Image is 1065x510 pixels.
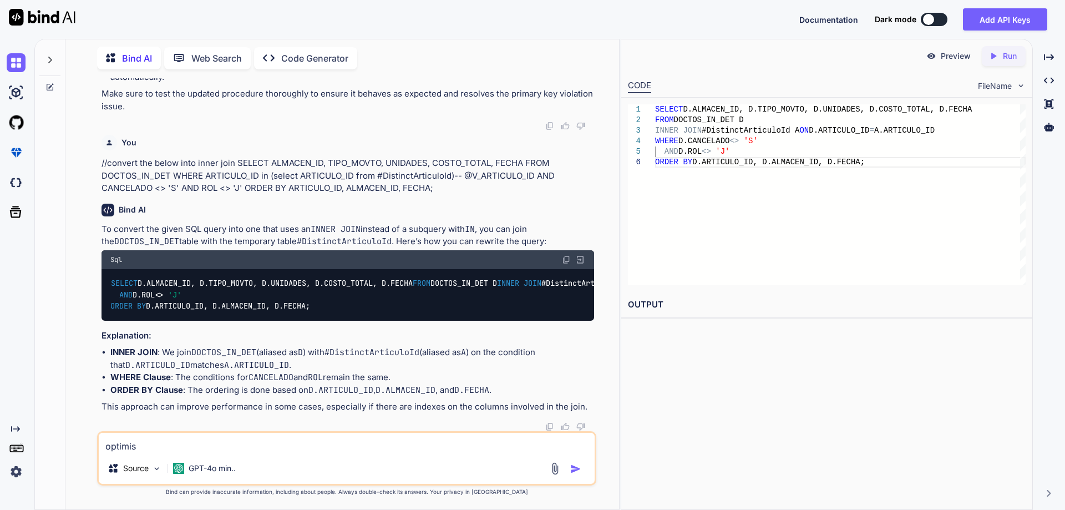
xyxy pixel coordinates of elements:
img: copy [545,422,554,431]
img: Bind AI [9,9,75,26]
span: AND [119,290,133,300]
p: Make sure to test the updated procedure thoroughly to ensure it behaves as expected and resolves ... [102,88,594,113]
span: SELECT [655,105,683,114]
code: D.ARTICULO_ID [125,360,190,371]
img: ai-studio [7,83,26,102]
div: 3 [628,125,641,136]
img: settings [7,462,26,481]
div: 1 [628,104,641,115]
strong: WHERE Clause [110,372,171,382]
span: #DistinctArticuloId A [702,126,799,135]
span: D.CANCELADO [678,137,729,145]
span: Sql [110,255,122,264]
code: #DistinctArticuloId [297,236,392,247]
h6: Bind AI [119,204,146,215]
span: Dark mode [875,14,916,25]
img: githubLight [7,113,26,132]
p: Code Generator [281,52,348,65]
code: D.ALMACEN_ID, D.TIPO_MOVTO, D.UNIDADES, D.COSTO_TOTAL, D.FECHA DOCTOS_IN_DET D #DistinctArticuloI... [110,277,861,312]
span: FileName [978,80,1012,92]
strong: ORDER BY Clause [110,385,183,395]
span: SELECT [111,279,138,289]
code: IN [465,224,475,235]
p: //convert the below into inner join SELECT ALMACEN_ID, TIPO_MOVTO, UNIDADES, COSTO_TOTAL, FECHA F... [102,157,594,195]
img: Open in Browser [575,255,585,265]
h2: OUTPUT [621,292,1032,318]
li: : The conditions for and remain the same. [110,371,594,384]
span: <> [155,290,164,300]
code: INNER JOIN [311,224,361,235]
span: <> [702,147,711,156]
code: D.FECHA [454,385,489,396]
p: Run [1003,51,1017,62]
span: FROM [413,279,430,289]
img: copy [545,122,554,130]
img: darkCloudIdeIcon [7,173,26,192]
div: 4 [628,136,641,147]
span: ORDER [110,301,133,311]
li: : We join (aliased as ) with (aliased as ) on the condition that matches . [110,346,594,371]
img: like [561,422,570,431]
img: chat [7,53,26,72]
img: like [561,122,570,130]
span: WHERE [655,137,678,145]
button: Documentation [799,14,858,26]
span: D.ARTICULO_ID, D.ALMACEN_ID, D.FECHA; [692,158,865,166]
div: CODE [628,79,651,93]
h6: You [121,137,136,148]
span: 'S' [743,137,757,145]
div: 5 [628,147,641,157]
strong: INNER JOIN [110,347,158,357]
div: 2 [628,115,641,125]
p: GPT-4o min.. [189,463,236,474]
span: JOIN [683,126,702,135]
img: preview [926,51,936,61]
code: DOCTOS_IN_DET [114,236,179,247]
img: GPT-4o mini [173,463,184,474]
div: 6 [628,157,641,168]
code: A.ARTICULO_ID [224,360,289,371]
code: A [461,347,466,358]
code: DOCTOS_IN_DET [191,347,256,358]
code: D.ARTICULO_ID [308,385,373,396]
p: Source [123,463,149,474]
img: dislike [576,122,585,130]
img: Pick Models [152,464,161,473]
code: D [298,347,303,358]
span: FROM [655,115,674,124]
p: To convert the given SQL query into one that uses an instead of a subquery with , you can join th... [102,223,594,248]
code: D.ALMACEN_ID [376,385,435,396]
img: attachment [549,462,561,475]
span: ORDER [655,158,678,166]
p: Bind can provide inaccurate information, including about people. Always double-check its answers.... [97,488,596,496]
span: Documentation [799,15,858,24]
span: A.ARTICULO_ID [874,126,935,135]
code: #DistinctArticuloId [324,347,419,358]
img: copy [562,255,571,264]
code: ROL [308,372,323,383]
textarea: optimis [99,433,595,453]
p: Bind AI [122,52,152,65]
span: D.ARTICULO_ID [809,126,869,135]
img: premium [7,143,26,162]
li: : The ordering is done based on , , and . [110,384,594,397]
p: This approach can improve performance in some cases, especially if there are indexes on the colum... [102,401,594,413]
p: Preview [941,51,971,62]
span: DOCTOS_IN_DET D [673,115,743,124]
span: BY [683,158,692,166]
p: Web Search [191,52,242,65]
span: ON [799,126,809,135]
span: INNER [655,126,678,135]
span: D.ROL [678,147,702,156]
h3: Explanation: [102,330,594,342]
span: INNER [497,279,519,289]
img: icon [570,463,581,474]
img: dislike [576,422,585,431]
span: 'J' [716,147,729,156]
span: = [869,126,874,135]
span: AND [664,147,678,156]
span: <> [729,137,739,145]
span: D.ALMACEN_ID, D.TIPO_MOVTO, D.UNIDADES, D.COSTO_T [683,105,911,114]
span: BY [137,301,146,311]
button: Add API Keys [963,8,1047,31]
